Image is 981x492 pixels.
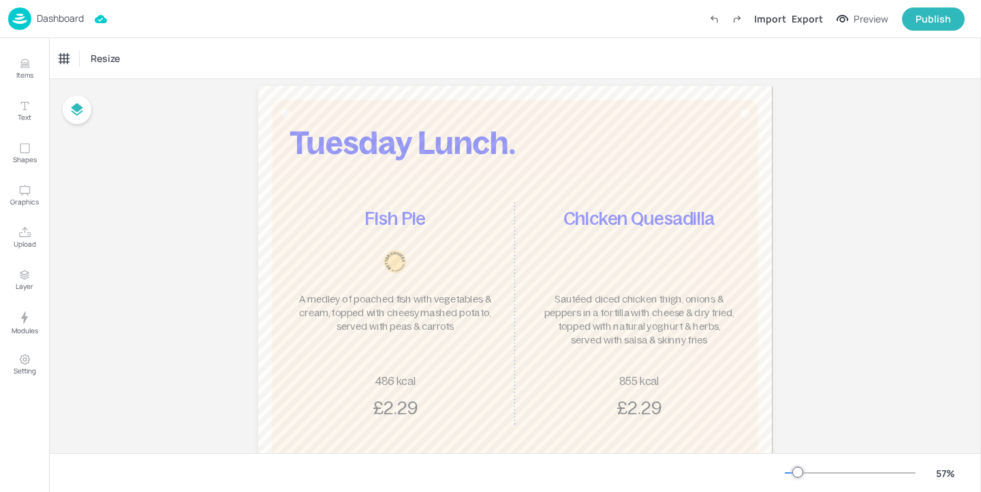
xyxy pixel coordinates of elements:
span: A medley of poached fish with vegetables & cream, topped with cheesy mashed potato, served with p... [299,294,491,332]
label: Redo (Ctrl + Y) [726,7,749,31]
p: Dashboard [37,14,84,23]
button: Publish [902,7,965,31]
span: Fish Pie [364,209,426,229]
span: Resize [88,51,123,65]
div: Publish [916,12,951,27]
span: Sautéed diced chicken thigh, onions & peppers in a tortilla with cheese & dry fried, topped with ... [544,294,734,345]
label: Undo (Ctrl + Z) [702,7,726,31]
span: £2.29 [372,398,418,418]
img: logo-86c26b7e.jpg [8,7,31,30]
div: Preview [854,12,888,27]
span: 486 kcal [375,375,416,388]
div: 57 % [929,466,962,480]
button: Preview [828,9,897,29]
div: Import [754,12,786,26]
span: Chicken Quesadilla [563,209,714,229]
span: 855 kcal [619,375,659,388]
div: Export [792,12,823,26]
span: £2.29 [616,398,661,418]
